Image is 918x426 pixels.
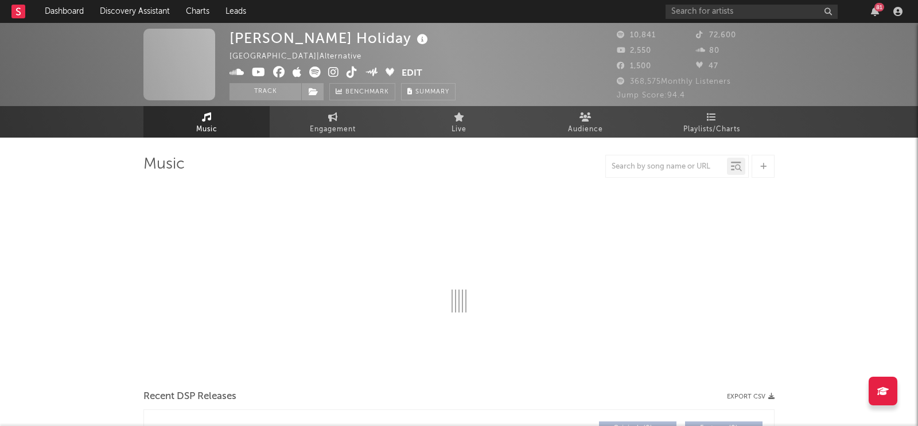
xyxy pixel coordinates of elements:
[396,106,522,138] a: Live
[617,32,656,39] span: 10,841
[229,29,431,48] div: [PERSON_NAME] Holiday
[401,83,456,100] button: Summary
[727,393,775,400] button: Export CSV
[522,106,648,138] a: Audience
[696,47,719,54] span: 80
[696,62,718,70] span: 47
[617,92,685,99] span: Jump Score: 94.4
[696,32,736,39] span: 72,600
[874,3,884,11] div: 81
[606,162,727,171] input: Search by song name or URL
[402,67,422,81] button: Edit
[270,106,396,138] a: Engagement
[143,106,270,138] a: Music
[345,85,389,99] span: Benchmark
[229,83,301,100] button: Track
[196,123,217,136] span: Music
[310,123,356,136] span: Engagement
[329,83,395,100] a: Benchmark
[617,78,731,85] span: 368,575 Monthly Listeners
[415,89,449,95] span: Summary
[617,47,651,54] span: 2,550
[648,106,775,138] a: Playlists/Charts
[666,5,838,19] input: Search for artists
[229,50,375,64] div: [GEOGRAPHIC_DATA] | Alternative
[871,7,879,16] button: 81
[568,123,603,136] span: Audience
[452,123,466,136] span: Live
[143,390,236,404] span: Recent DSP Releases
[617,62,651,70] span: 1,500
[683,123,740,136] span: Playlists/Charts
